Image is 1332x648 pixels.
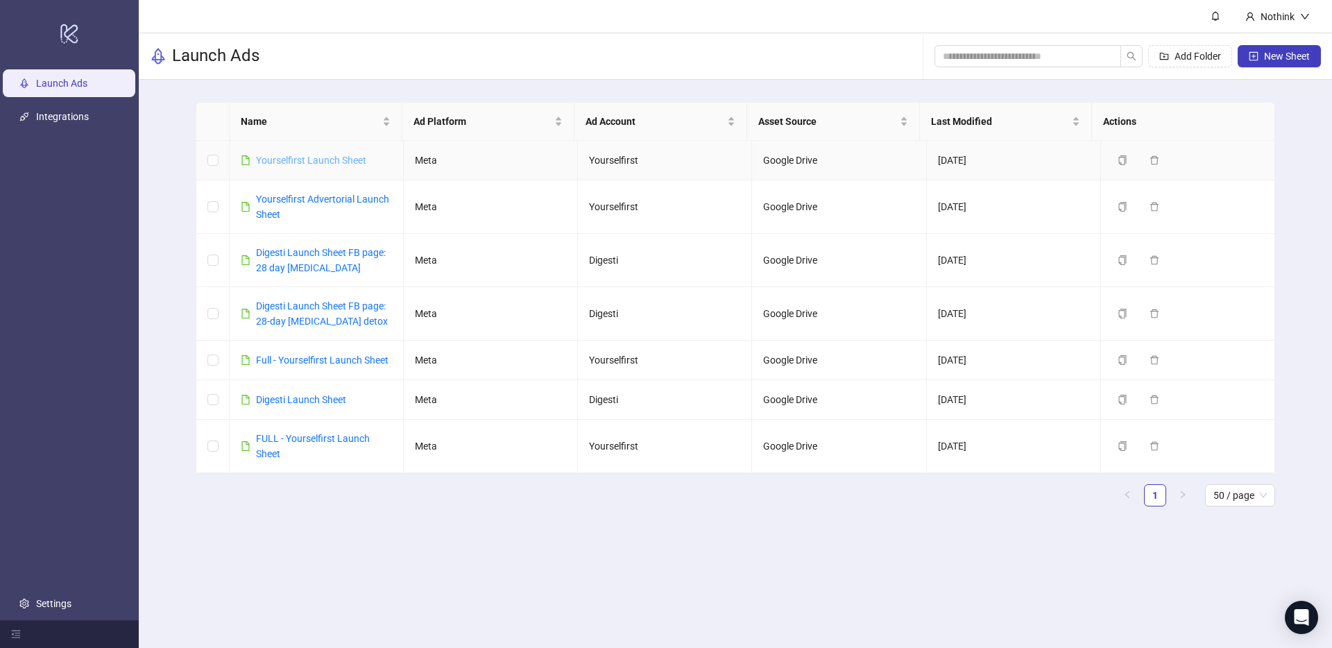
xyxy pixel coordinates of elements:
span: copy [1118,395,1127,404]
td: Google Drive [752,420,926,473]
span: copy [1118,355,1127,365]
span: file [241,355,250,365]
button: Add Folder [1148,45,1232,67]
td: Digesti [578,287,752,341]
span: file [241,441,250,451]
td: Yourselfirst [578,141,752,180]
span: copy [1118,309,1127,318]
td: Google Drive [752,341,926,380]
span: plus-square [1249,51,1258,61]
td: Yourselfirst [578,180,752,234]
span: delete [1150,395,1159,404]
td: Google Drive [752,287,926,341]
td: Meta [404,420,578,473]
span: bell [1211,11,1220,21]
button: New Sheet [1238,45,1321,67]
span: delete [1150,309,1159,318]
span: file [241,395,250,404]
th: Name [230,103,402,141]
a: Full - Yourselfirst Launch Sheet [256,355,388,366]
td: [DATE] [927,420,1101,473]
a: Integrations [36,111,89,122]
span: 50 / page [1213,485,1267,506]
span: file [241,255,250,265]
span: menu-fold [11,629,21,639]
span: delete [1150,155,1159,165]
td: Meta [404,234,578,287]
td: Yourselfirst [578,341,752,380]
a: Yourselfirst Advertorial Launch Sheet [256,194,389,220]
a: FULL - Yourselfirst Launch Sheet [256,433,370,459]
td: [DATE] [927,141,1101,180]
button: left [1116,484,1138,506]
span: Ad Platform [413,114,552,129]
div: Open Intercom Messenger [1285,601,1318,634]
span: file [241,309,250,318]
a: Digesti Launch Sheet FB page: 28-day [MEDICAL_DATA] detox [256,300,388,327]
td: [DATE] [927,341,1101,380]
a: 1 [1145,485,1165,506]
td: Google Drive [752,180,926,234]
span: copy [1118,255,1127,265]
span: Asset Source [758,114,897,129]
li: 1 [1144,484,1166,506]
h3: Launch Ads [172,45,259,67]
td: [DATE] [927,287,1101,341]
td: [DATE] [927,380,1101,420]
td: Google Drive [752,234,926,287]
span: copy [1118,155,1127,165]
th: Ad Account [574,103,747,141]
td: Google Drive [752,141,926,180]
a: Digesti Launch Sheet FB page: 28 day [MEDICAL_DATA] [256,247,386,273]
span: Add Folder [1175,51,1221,62]
span: rocket [150,48,166,65]
th: Actions [1092,103,1265,141]
a: Launch Ads [36,78,87,89]
span: Last Modified [931,114,1070,129]
span: delete [1150,441,1159,451]
li: Next Page [1172,484,1194,506]
li: Previous Page [1116,484,1138,506]
th: Asset Source [747,103,920,141]
td: [DATE] [927,180,1101,234]
a: Settings [36,598,71,609]
td: Meta [404,180,578,234]
span: New Sheet [1264,51,1310,62]
span: folder-add [1159,51,1169,61]
td: Digesti [578,234,752,287]
span: copy [1118,202,1127,212]
td: Meta [404,380,578,420]
td: Meta [404,141,578,180]
span: search [1127,51,1136,61]
span: Name [241,114,379,129]
a: Digesti Launch Sheet [256,394,346,405]
td: [DATE] [927,234,1101,287]
span: down [1300,12,1310,22]
span: right [1179,491,1187,499]
span: left [1123,491,1132,499]
button: right [1172,484,1194,506]
td: Meta [404,341,578,380]
span: delete [1150,355,1159,365]
span: delete [1150,255,1159,265]
span: file [241,202,250,212]
td: Meta [404,287,578,341]
th: Last Modified [920,103,1093,141]
span: file [241,155,250,165]
td: Yourselfirst [578,420,752,473]
span: copy [1118,441,1127,451]
span: Ad Account [586,114,724,129]
td: Digesti [578,380,752,420]
div: Page Size [1205,484,1275,506]
div: Nothink [1255,9,1300,24]
span: delete [1150,202,1159,212]
a: Yourselfirst Launch Sheet [256,155,366,166]
span: user [1245,12,1255,22]
th: Ad Platform [402,103,575,141]
td: Google Drive [752,380,926,420]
